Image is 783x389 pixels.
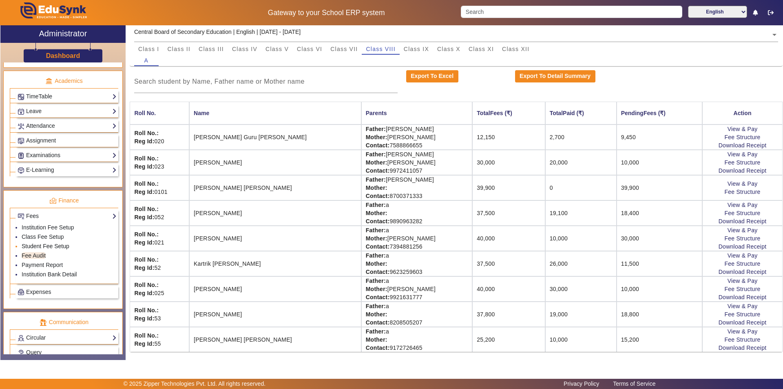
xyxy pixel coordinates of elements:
button: Export To Excel [406,70,458,82]
td: 10,000 [617,150,702,175]
td: 39,900 [617,175,702,200]
a: View & Pay [728,227,758,233]
a: Student Fee Setup [22,243,69,249]
strong: Roll No.: [134,155,159,162]
a: View & Pay [728,278,758,284]
strong: Father: [366,151,386,158]
td: [PERSON_NAME] [PERSON_NAME] 7588866655 [361,124,473,150]
strong: Mother: [366,210,387,216]
a: Institution Fee Setup [22,224,74,231]
a: Institution Bank Detail [22,271,77,278]
td: a 9623259603 [361,251,473,276]
td: [PERSON_NAME] [189,276,361,302]
strong: Roll No.: [134,332,159,339]
a: Download Receipt [719,269,767,275]
td: 0101 [130,175,189,200]
a: View & Pay [728,180,758,187]
td: 37,800 [472,302,545,327]
strong: Reg Id: [134,239,154,246]
strong: Roll No.: [134,231,159,238]
div: TotalPaid (₹) [550,109,584,118]
a: Fee Structure [725,336,761,343]
span: Class I [138,46,159,52]
a: Fee Structure [725,210,761,216]
strong: Roll No.: [134,180,159,187]
td: 12,150 [472,124,545,150]
input: Search [461,6,682,18]
td: 25,200 [472,327,545,352]
h5: Gateway to your School ERP system [200,9,452,17]
p: Academics [10,77,118,85]
td: 11,500 [617,251,702,276]
span: Class III [199,46,224,52]
div: Name [194,109,357,118]
td: 10,000 [545,327,617,352]
td: 52 [130,251,189,276]
span: Class XI [469,46,494,52]
div: Name [194,109,209,118]
td: 0 [545,175,617,200]
strong: Father: [366,227,386,233]
a: Download Receipt [719,319,767,326]
strong: Father: [366,176,386,183]
td: 40,000 [472,276,545,302]
div: Roll No. [134,109,185,118]
a: Download Receipt [719,142,767,149]
strong: Mother: [366,134,387,140]
strong: Father: [366,202,386,208]
td: [PERSON_NAME] [189,150,361,175]
strong: Roll No.: [134,282,159,288]
strong: Mother: [366,336,387,343]
a: Download Receipt [719,294,767,300]
a: Terms of Service [609,378,659,389]
img: Payroll.png [18,289,24,295]
a: Dashboard [46,51,81,60]
strong: Mother: [366,235,387,242]
a: Fee Structure [725,286,761,292]
td: 19,000 [545,302,617,327]
td: 9,450 [617,124,702,150]
a: Fee Structure [725,260,761,267]
a: View & Pay [728,303,758,309]
img: finance.png [49,197,57,205]
a: Fee Structure [725,159,761,166]
span: Class VI [297,46,322,52]
td: 052 [130,200,189,226]
td: Kartrik [PERSON_NAME] [189,251,361,276]
a: Assignment [18,136,117,145]
strong: Father: [366,278,386,284]
td: 18,800 [617,302,702,327]
div: PendingFees (₹) [621,109,666,118]
a: Download Receipt [719,345,767,351]
td: 30,000 [545,276,617,302]
td: [PERSON_NAME] 8700371333 [361,175,473,200]
strong: Reg Id: [134,163,154,170]
a: Download Receipt [719,218,767,225]
a: Privacy Policy [560,378,603,389]
strong: Roll No.: [134,130,159,136]
div: Central Board of Secondary Education | English | [DATE] - [DATE] [134,28,301,36]
td: 37,500 [472,200,545,226]
span: Class IV [232,46,257,52]
td: 55 [130,327,189,352]
strong: Father: [366,252,386,259]
td: 025 [130,276,189,302]
strong: Contact: [366,193,390,199]
a: View & Pay [728,328,758,335]
strong: Roll No.: [134,256,159,263]
td: 15,200 [617,327,702,352]
th: Parents [361,102,473,124]
a: View & Pay [728,202,758,208]
td: 021 [130,226,189,251]
a: View & Pay [728,126,758,132]
td: 26,000 [545,251,617,276]
div: Roll No. [134,109,156,118]
a: Fee Structure [725,311,761,318]
td: 10,000 [617,276,702,302]
a: Query [18,348,117,357]
span: Expenses [26,289,51,295]
strong: Mother: [366,311,387,318]
td: [PERSON_NAME] [PERSON_NAME] [189,175,361,200]
strong: Contact: [366,167,390,174]
strong: Roll No.: [134,206,159,212]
